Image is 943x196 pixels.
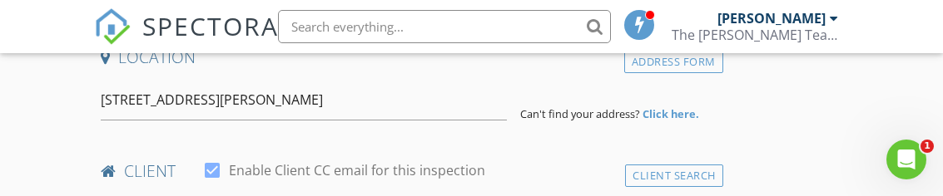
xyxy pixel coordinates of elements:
[101,160,716,182] h4: client
[625,164,723,187] div: Client Search
[921,140,934,153] span: 1
[672,27,838,43] div: The Chad Borah Team - Pillar to Post
[717,10,826,27] div: [PERSON_NAME]
[94,22,279,57] a: SPECTORA
[94,8,131,45] img: The Best Home Inspection Software - Spectora
[101,80,507,120] input: Address Search
[229,162,485,179] label: Enable Client CC email for this inspection
[142,8,279,43] span: SPECTORA
[278,10,611,43] input: Search everything...
[101,47,716,68] h4: Location
[886,140,926,179] iframe: Intercom live chat
[520,106,640,121] span: Can't find your address?
[624,51,723,73] div: Address Form
[643,106,699,121] strong: Click here.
